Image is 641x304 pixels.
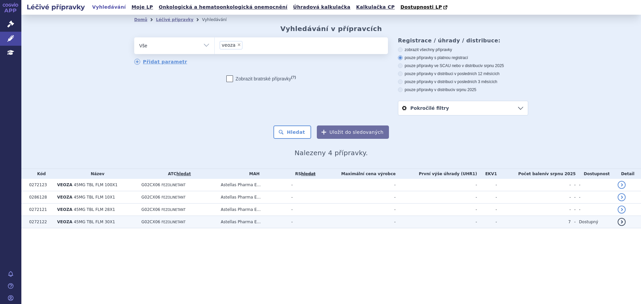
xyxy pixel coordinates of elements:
th: Počet balení [497,169,576,179]
td: - [319,179,396,191]
label: pouze přípravky ve SCAU nebo v distribuci [398,63,528,68]
a: Kalkulačka CP [354,3,397,12]
td: - [571,191,576,204]
td: - [288,179,319,191]
h2: Léčivé přípravky [21,2,90,12]
label: pouze přípravky s platnou registrací [398,55,528,60]
a: Vyhledávání [90,3,128,12]
th: Maximální cena výrobce [319,169,396,179]
span: VEOZA [57,195,72,200]
td: - [396,216,477,228]
th: RS [288,169,319,179]
td: Dostupný [576,216,614,228]
td: Astellas Pharma E... [217,179,288,191]
span: G02CX06 [142,195,160,200]
td: - [288,191,319,204]
a: Léčivé přípravky [156,17,193,22]
span: VEOZA [57,207,72,212]
span: 45MG TBL FLM 10X1 [74,195,115,200]
a: Onkologická a hematoonkologická onemocnění [157,3,289,12]
th: Dostupnost [576,169,614,179]
button: Uložit do sledovaných [317,125,389,139]
span: FEZOLINETANT [162,183,186,187]
th: První výše úhrady (UHR1) [396,169,477,179]
td: - [497,204,571,216]
a: Domů [134,17,147,22]
th: ATC [138,169,218,179]
td: 0272122 [26,216,54,228]
span: G02CX06 [142,207,160,212]
td: 7 [497,216,571,228]
label: pouze přípravky v distribuci v posledních 12 měsících [398,71,528,76]
input: veoza [244,41,248,49]
h3: Registrace / úhrady / distribuce: [398,37,528,44]
td: - [319,191,396,204]
td: - [288,204,319,216]
a: detail [618,181,626,189]
td: - [396,179,477,191]
td: - [576,204,614,216]
span: VEOZA [57,183,72,187]
td: - [288,216,319,228]
a: hledat [176,172,191,176]
label: Zobrazit bratrské přípravky [226,75,296,82]
td: Astellas Pharma E... [217,204,288,216]
td: - [576,191,614,204]
a: Pokročilé filtry [398,101,528,115]
span: veoza [222,43,235,47]
span: Dostupnosti LP [400,4,442,10]
td: - [396,191,477,204]
span: 45MG TBL FLM 30X1 [74,220,115,224]
span: 45MG TBL FLM 100X1 [74,183,118,187]
a: Úhradová kalkulačka [291,3,353,12]
a: Přidat parametr [134,59,187,65]
td: - [319,204,396,216]
span: G02CX06 [142,183,160,187]
td: - [477,191,497,204]
a: Dostupnosti LP [398,3,451,12]
td: - [396,204,477,216]
th: MAH [217,169,288,179]
label: pouze přípravky v distribuci v posledních 3 měsících [398,79,528,84]
td: 0272123 [26,179,54,191]
li: Vyhledávání [202,15,235,25]
span: × [237,43,241,47]
abbr: (?) [291,75,296,79]
td: - [571,179,576,191]
del: hledat [301,172,315,176]
a: detail [618,206,626,214]
span: G02CX06 [142,220,160,224]
td: 0286128 [26,191,54,204]
td: Astellas Pharma E... [217,191,288,204]
h2: Vyhledávání v přípravcích [280,25,382,33]
td: - [576,179,614,191]
span: v srpnu 2025 [481,63,504,68]
td: Astellas Pharma E... [217,216,288,228]
span: FEZOLINETANT [162,220,186,224]
span: 45MG TBL FLM 28X1 [74,207,115,212]
label: pouze přípravky v distribuci [398,87,528,92]
span: Nalezeny 4 přípravky. [294,149,368,157]
td: - [319,216,396,228]
td: - [477,216,497,228]
td: - [497,191,571,204]
a: Moje LP [130,3,155,12]
th: EKV1 [477,169,497,179]
td: - [571,204,576,216]
a: vyhledávání neobsahuje žádnou platnou referenční skupinu [301,172,315,176]
td: 0272121 [26,204,54,216]
span: FEZOLINETANT [162,208,186,212]
th: Název [54,169,138,179]
label: zobrazit všechny přípravky [398,47,528,52]
td: - [497,179,571,191]
a: detail [618,218,626,226]
button: Hledat [273,125,311,139]
span: v srpnu 2025 [453,87,476,92]
td: - [571,216,576,228]
th: Detail [614,169,641,179]
a: detail [618,193,626,201]
span: v srpnu 2025 [546,172,576,176]
span: FEZOLINETANT [162,196,186,199]
th: Kód [26,169,54,179]
td: - [477,204,497,216]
